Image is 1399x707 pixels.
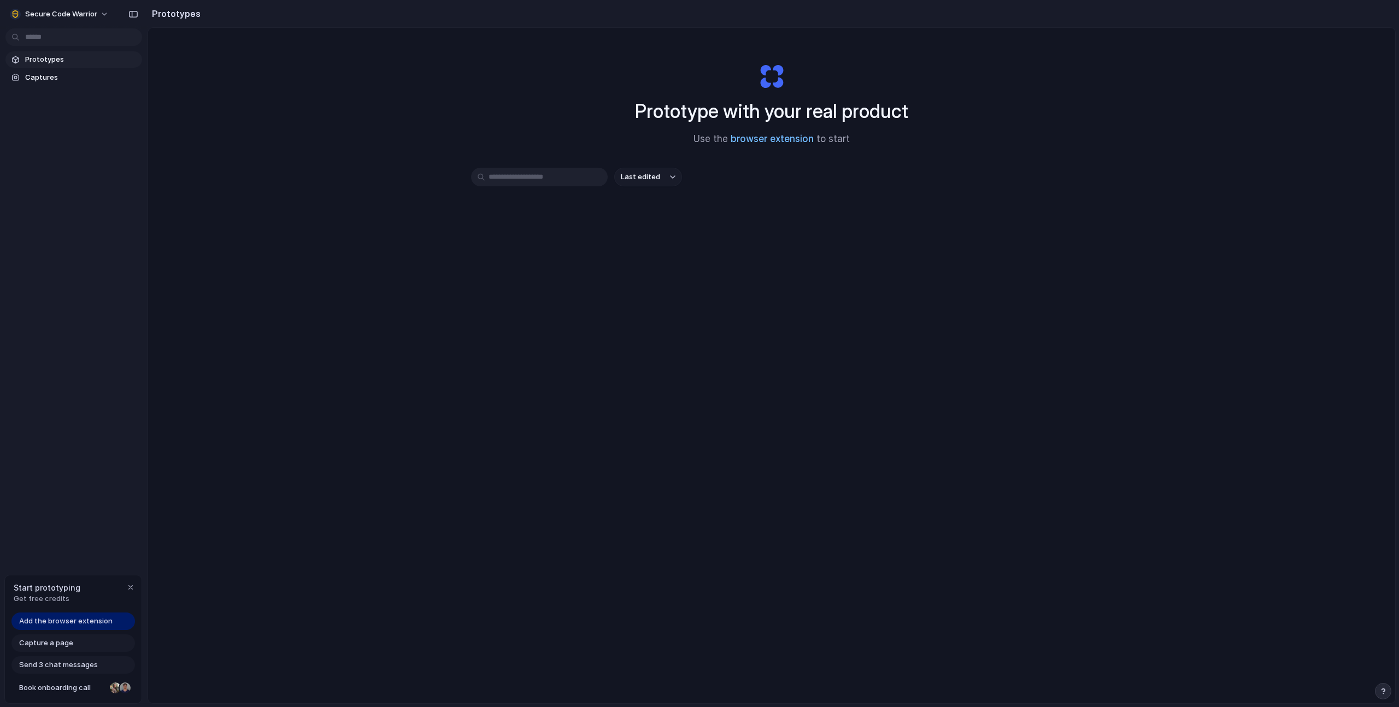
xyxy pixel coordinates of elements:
span: Send 3 chat messages [19,659,98,670]
a: browser extension [731,133,814,144]
a: Captures [5,69,142,86]
span: Prototypes [25,54,138,65]
div: Christian Iacullo [119,681,132,694]
button: Secure Code Warrior [5,5,114,23]
span: Captures [25,72,138,83]
h1: Prototype with your real product [635,97,908,126]
span: Use the to start [693,132,850,146]
span: Add the browser extension [19,616,113,627]
span: Book onboarding call [19,682,105,693]
div: Nicole Kubica [109,681,122,694]
span: Secure Code Warrior [25,9,97,20]
button: Last edited [614,168,682,186]
span: Start prototyping [14,582,80,593]
a: Book onboarding call [11,679,135,697]
span: Last edited [621,172,660,182]
a: Prototypes [5,51,142,68]
span: Capture a page [19,638,73,649]
h2: Prototypes [148,7,201,20]
span: Get free credits [14,593,80,604]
